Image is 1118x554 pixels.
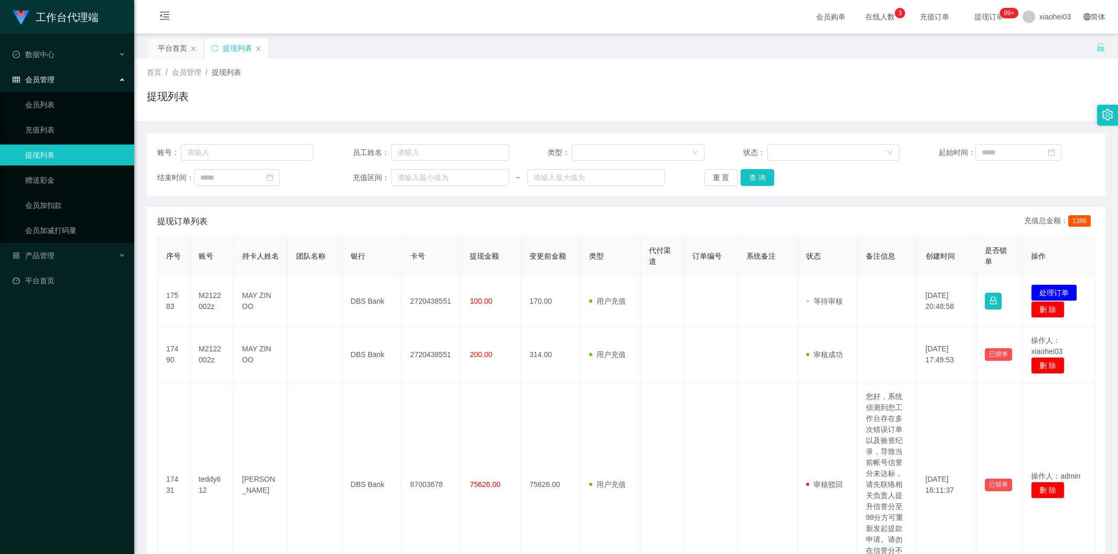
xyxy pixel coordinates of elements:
td: 17490 [158,327,190,383]
span: / [205,68,208,76]
a: 赠送彩金 [25,170,126,191]
span: ~ [509,172,527,183]
td: MAY ZIN OO [234,276,288,327]
button: 图标: lock [985,293,1002,309]
span: 状态： [743,147,767,158]
span: / [166,68,168,76]
span: 提现订单列表 [157,215,208,228]
a: 会员列表 [25,94,126,115]
span: 100.00 [470,297,492,305]
i: 图标: check-circle-o [13,51,20,58]
i: 图标: close [255,46,262,52]
span: 充值区间： [353,172,391,183]
button: 已锁单 [985,348,1012,361]
td: DBS Bank [342,276,402,327]
a: 图标: dashboard平台首页 [13,270,126,291]
span: 用户充值 [589,480,626,489]
span: 账号 [199,252,213,260]
span: 审核驳回 [806,480,843,489]
sup: 976 [1000,8,1018,18]
div: 平台首页 [158,38,187,58]
input: 请输入 [181,144,313,161]
span: 操作人：admin [1031,472,1080,480]
span: 代付渠道 [649,246,671,265]
span: 创建时间 [926,252,955,260]
span: 类型： [548,147,572,158]
span: 用户充值 [589,350,626,359]
a: 工作台代理端 [13,13,99,21]
i: 图标: menu-fold [147,1,182,34]
a: 会员加减打码量 [25,220,126,241]
a: 充值列表 [25,119,126,140]
i: 图标: setting [1102,109,1113,120]
i: 图标: calendar [1048,149,1055,156]
span: 结束时间： [157,172,194,183]
h1: 提现列表 [147,88,189,104]
td: 17583 [158,276,190,327]
span: 账号： [157,147,181,158]
td: DBS Bank [342,327,402,383]
span: 数据中心 [13,50,55,59]
span: 操作人：xiaohei03 [1031,336,1062,356]
button: 查 询 [741,169,774,186]
td: 2720438551 [402,276,462,327]
input: 请输入最小值为 [391,169,509,186]
span: 团队名称 [296,252,325,260]
td: M2122002z [190,327,234,383]
button: 删 除 [1031,301,1065,318]
sup: 3 [895,8,905,18]
span: 起始时间： [939,147,975,158]
span: 卡号 [410,252,425,260]
span: 提现金额 [470,252,499,260]
button: 已锁单 [985,479,1012,491]
td: [DATE] 17:49:53 [917,327,977,383]
span: 序号 [166,252,181,260]
button: 删 除 [1031,357,1065,374]
span: 等待审核 [806,297,843,305]
i: 图标: down [887,149,893,157]
td: MAY ZIN OO [234,327,288,383]
span: 操作 [1031,252,1046,260]
span: 1386 [1068,215,1091,227]
span: 变更前金额 [529,252,566,260]
i: 图标: unlock [1096,42,1105,52]
div: 提现列表 [223,38,252,58]
span: 产品管理 [13,251,55,260]
span: 银行 [351,252,365,260]
span: 提现订单 [969,13,1009,20]
span: 订单编号 [692,252,722,260]
span: 在线人数 [860,13,900,20]
i: 图标: appstore-o [13,252,20,259]
h1: 工作台代理端 [36,1,99,34]
span: 75626.00 [470,480,500,489]
span: 会员管理 [13,75,55,84]
p: 3 [898,8,902,18]
div: 充值总金额： [1024,215,1095,228]
input: 请输入 [391,144,509,161]
img: logo.9652507e.png [13,10,29,25]
a: 提现列表 [25,145,126,165]
span: 备注信息 [866,252,895,260]
td: 2720438551 [402,327,462,383]
span: 提现列表 [212,68,241,76]
td: [DATE] 20:48:58 [917,276,977,327]
i: 图标: down [692,149,698,157]
i: 图标: table [13,76,20,83]
a: 会员加扣款 [25,195,126,216]
button: 处理订单 [1031,284,1077,301]
span: 用户充值 [589,297,626,305]
i: 图标: close [190,46,197,52]
i: 图标: calendar [266,174,274,181]
button: 删 除 [1031,482,1065,498]
span: 充值订单 [915,13,954,20]
span: 状态 [806,252,821,260]
span: 200.00 [470,350,492,359]
span: 会员管理 [172,68,201,76]
td: M2122002z [190,276,234,327]
span: 员工姓名： [353,147,391,158]
input: 请输入最大值为 [527,169,665,186]
button: 重 置 [704,169,738,186]
td: 170.00 [521,276,581,327]
td: 314.00 [521,327,581,383]
span: 首页 [147,68,161,76]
